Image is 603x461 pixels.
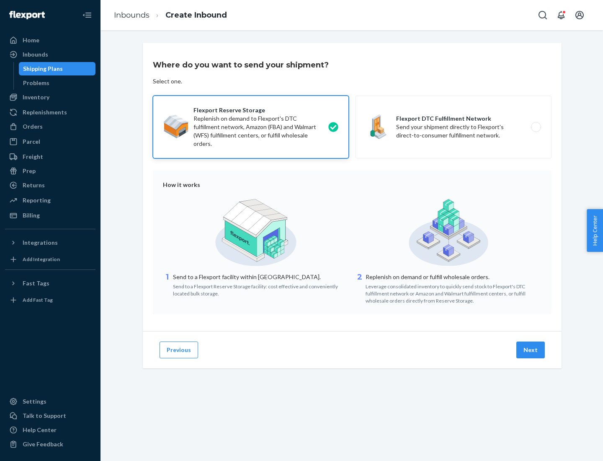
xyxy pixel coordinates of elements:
div: Shipping Plans [23,65,63,73]
div: Settings [23,397,46,406]
a: Returns [5,179,95,192]
a: Home [5,34,95,47]
a: Replenishments [5,106,95,119]
a: Prep [5,164,95,178]
div: Billing [23,211,40,220]
a: Parcel [5,135,95,148]
img: Flexport logo [9,11,45,19]
button: Open Search Box [534,7,551,23]
div: Select one. [153,77,182,85]
div: Send to a Flexport Reserve Storage facility: cost effective and conveniently located bulk storage. [173,281,349,297]
div: Problems [23,79,49,87]
button: Integrations [5,236,95,249]
a: Help Center [5,423,95,437]
div: Talk to Support [23,412,66,420]
p: Replenish on demand or fulfill wholesale orders. [366,273,541,281]
div: Freight [23,153,43,161]
button: Fast Tags [5,277,95,290]
button: Help Center [587,209,603,252]
ol: breadcrumbs [107,3,234,28]
div: Add Fast Tag [23,296,53,303]
div: Integrations [23,238,58,247]
a: Settings [5,395,95,408]
button: Open account menu [571,7,588,23]
div: Inventory [23,93,49,101]
div: 2 [356,272,364,304]
div: Fast Tags [23,279,49,287]
div: Reporting [23,196,51,205]
a: Inventory [5,91,95,104]
div: Orders [23,122,43,131]
div: Help Center [23,426,57,434]
div: Home [23,36,39,44]
div: Add Integration [23,256,60,263]
a: Add Fast Tag [5,293,95,307]
a: Create Inbound [165,10,227,20]
button: Close Navigation [79,7,95,23]
h3: Where do you want to send your shipment? [153,60,329,70]
div: How it works [163,181,541,189]
button: Previous [160,342,198,358]
div: Replenishments [23,108,67,117]
div: Returns [23,181,45,189]
a: Inbounds [114,10,149,20]
div: Inbounds [23,50,48,59]
button: Next [516,342,545,358]
a: Inbounds [5,48,95,61]
button: Give Feedback [5,438,95,451]
a: Talk to Support [5,409,95,422]
a: Freight [5,150,95,163]
a: Reporting [5,194,95,207]
p: Send to a Flexport facility within [GEOGRAPHIC_DATA]. [173,273,349,281]
a: Billing [5,209,95,222]
div: Prep [23,167,36,175]
div: 1 [163,272,171,297]
div: Leverage consolidated inventory to quickly send stock to Flexport's DTC fulfillment network or Am... [366,281,541,304]
button: Open notifications [553,7,569,23]
div: Parcel [23,137,40,146]
a: Problems [19,76,96,90]
div: Give Feedback [23,440,63,448]
a: Shipping Plans [19,62,96,75]
a: Orders [5,120,95,133]
a: Add Integration [5,253,95,266]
